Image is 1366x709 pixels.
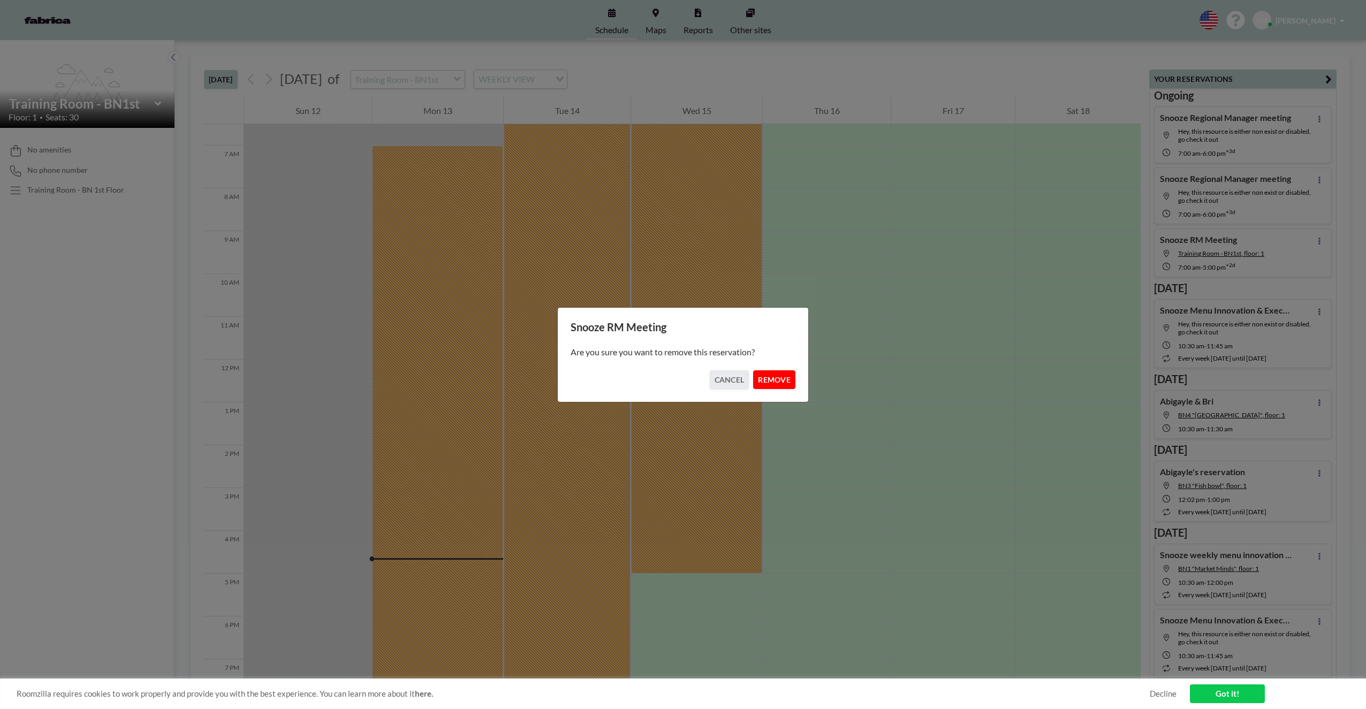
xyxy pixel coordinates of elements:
p: Are you sure you want to remove this reservation? [571,347,795,357]
h3: Snooze RM Meeting [571,321,795,334]
a: Decline [1150,689,1177,699]
button: CANCEL [710,370,749,389]
button: REMOVE [753,370,795,389]
a: here. [415,689,433,698]
span: Roomzilla requires cookies to work properly and provide you with the best experience. You can lea... [17,689,1150,699]
a: Got it! [1190,684,1265,703]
